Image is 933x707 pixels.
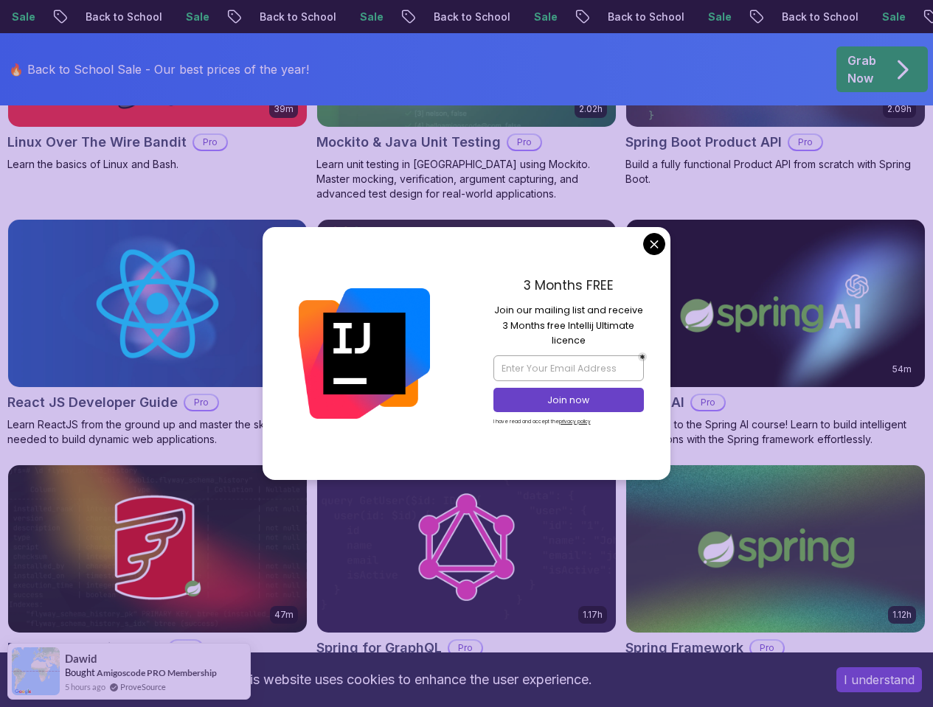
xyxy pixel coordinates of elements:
[247,10,347,24] p: Back to School
[11,664,814,696] div: This website uses cookies to enhance the user experience.
[692,395,724,410] p: Pro
[73,10,173,24] p: Back to School
[7,638,162,658] h2: Flyway and Spring Boot
[626,220,925,387] img: Spring AI card
[65,666,95,678] span: Bought
[173,10,221,24] p: Sale
[120,680,166,693] a: ProveSource
[194,135,226,150] p: Pro
[887,103,912,115] p: 2.09h
[892,609,912,621] p: 1.12h
[421,10,521,24] p: Back to School
[7,417,308,447] p: Learn ReactJS from the ground up and master the skills needed to build dynamic web applications.
[317,465,616,633] img: Spring for GraphQL card
[7,464,308,692] a: Flyway and Spring Boot card47mFlyway and Spring BootProMaster database migrations with Spring Boo...
[65,652,97,665] span: Dawid
[625,219,926,447] a: Spring AI card54mSpring AIProWelcome to the Spring AI course! Learn to build intelligent applicat...
[870,10,917,24] p: Sale
[316,219,617,432] a: Shell Scripting card2.16hShell ScriptingProLearn how to automate tasks and scripts with shell scr...
[8,220,307,387] img: React JS Developer Guide card
[508,135,541,150] p: Pro
[625,417,926,447] p: Welcome to the Spring AI course! Learn to build intelligent applications with the Spring framewor...
[274,609,294,621] p: 47m
[625,157,926,187] p: Build a fully functional Product API from scratch with Spring Boot.
[7,132,187,153] h2: Linux Over The Wire Bandit
[836,667,922,692] button: Accept cookies
[8,465,307,633] img: Flyway and Spring Boot card
[7,392,178,413] h2: React JS Developer Guide
[12,647,60,695] img: provesource social proof notification image
[317,220,616,387] img: Shell Scripting card
[595,10,696,24] p: Back to School
[696,10,743,24] p: Sale
[170,641,202,655] p: Pro
[316,464,617,692] a: Spring for GraphQL card1.17hSpring for GraphQLProLearn how to build efficient, flexible APIs usin...
[347,10,395,24] p: Sale
[7,219,308,447] a: React JS Developer Guide card8.28hReact JS Developer GuideProLearn ReactJS from the ground up and...
[625,132,782,153] h2: Spring Boot Product API
[751,641,783,655] p: Pro
[579,103,603,115] p: 2.02h
[9,60,309,78] p: 🔥 Back to School Sale - Our best prices of the year!
[769,10,870,24] p: Back to School
[316,638,442,658] h2: Spring for GraphQL
[521,10,569,24] p: Sale
[625,638,743,658] h2: Spring Framework
[316,157,617,201] p: Learn unit testing in [GEOGRAPHIC_DATA] using Mockito. Master mocking, verification, argument cap...
[626,465,925,633] img: Spring Framework card
[65,680,105,693] span: 5 hours ago
[274,103,294,115] p: 39m
[449,641,482,655] p: Pro
[7,157,308,172] p: Learn the basics of Linux and Bash.
[583,609,603,621] p: 1.17h
[97,667,217,678] a: Amigoscode PRO Membership
[789,135,822,150] p: Pro
[316,132,501,153] h2: Mockito & Java Unit Testing
[847,52,876,87] p: Grab Now
[185,395,218,410] p: Pro
[892,363,912,375] p: 54m
[625,464,926,707] a: Spring Framework card1.12hSpring FrameworkProMaster the core concepts of Spring Framework. Learn ...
